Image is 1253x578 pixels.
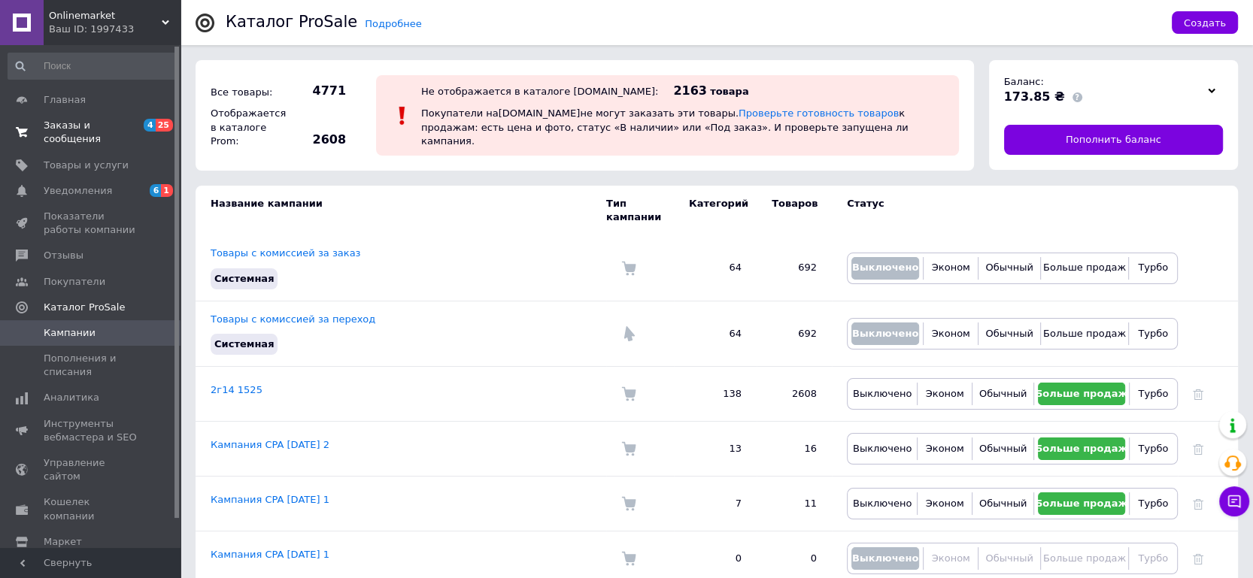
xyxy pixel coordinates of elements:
[926,498,964,509] span: Эконом
[979,443,1027,454] span: Обычный
[44,159,129,172] span: Товары и услуги
[391,104,414,127] img: :exclamation:
[851,437,913,460] button: Выключено
[927,547,974,570] button: Эконом
[1066,133,1161,147] span: Пополнить баланс
[1045,547,1124,570] button: Больше продаж
[982,547,1036,570] button: Обычный
[49,9,162,23] span: Onlinemarket
[674,477,757,531] td: 7
[1193,443,1203,454] a: Удалить
[1138,328,1168,339] span: Турбо
[1138,498,1168,509] span: Турбо
[710,86,749,97] span: товара
[757,422,832,477] td: 16
[211,313,375,325] a: Товары с комиссией за переход
[674,186,757,235] td: Категорий
[674,301,757,366] td: 64
[979,388,1027,399] span: Обычный
[921,383,968,405] button: Эконом
[214,273,274,284] span: Системная
[1193,498,1203,509] a: Удалить
[44,326,96,340] span: Кампании
[674,367,757,422] td: 138
[852,328,918,339] span: Выключено
[976,383,1030,405] button: Обычный
[757,186,832,235] td: Товаров
[932,552,970,564] span: Эконом
[1035,443,1127,454] span: Больше продаж
[982,322,1036,345] button: Обычный
[932,262,970,273] span: Эконом
[1043,328,1126,339] span: Больше продаж
[853,443,912,454] span: Выключено
[1038,492,1124,515] button: Больше продаж
[211,247,360,259] a: Товары с комиссией за заказ
[1193,388,1203,399] a: Удалить
[851,383,913,405] button: Выключено
[927,257,974,280] button: Эконом
[985,262,1033,273] span: Обычный
[156,119,173,132] span: 25
[44,456,139,483] span: Управление сайтом
[1035,388,1127,399] span: Больше продаж
[926,443,964,454] span: Эконом
[1133,257,1173,280] button: Турбо
[144,119,156,132] span: 4
[293,83,346,99] span: 4771
[757,477,832,531] td: 11
[1133,383,1173,405] button: Турбо
[1133,437,1173,460] button: Турбо
[739,107,899,119] a: Проверьте готовность товаров
[1193,552,1203,564] a: Удалить
[207,103,290,152] div: Отображается в каталоге Prom:
[606,186,674,235] td: Тип кампании
[211,494,329,505] a: Кампания CPA [DATE] 1
[1035,498,1127,509] span: Больше продаж
[851,547,919,570] button: Выключено
[853,388,912,399] span: Выключено
[852,262,918,273] span: Выключено
[44,119,139,146] span: Заказы и сообщения
[757,301,832,366] td: 692
[1133,322,1173,345] button: Турбо
[44,301,125,314] span: Каталог ProSale
[1004,125,1224,155] a: Пополнить баланс
[621,261,636,276] img: Комиссия за заказ
[757,367,832,422] td: 2608
[196,186,606,235] td: Название кампании
[976,492,1030,515] button: Обычный
[852,552,918,564] span: Выключено
[1138,388,1168,399] span: Турбо
[832,186,1178,235] td: Статус
[44,495,139,522] span: Кошелек компании
[207,82,290,103] div: Все товары:
[1138,443,1168,454] span: Турбо
[44,352,139,379] span: Пополнения и списания
[1004,89,1065,104] span: 173.85 ₴
[1038,437,1124,460] button: Больше продаж
[932,328,970,339] span: Эконом
[293,132,346,148] span: 2608
[1219,486,1249,516] button: Чат с покупателем
[926,388,964,399] span: Эконом
[621,326,636,341] img: Комиссия за переход
[49,23,181,36] div: Ваш ID: 1997433
[982,257,1036,280] button: Обычный
[44,210,139,237] span: Показатели работы компании
[44,535,82,549] span: Маркет
[421,107,909,146] span: Покупатели на [DOMAIN_NAME] не могут заказать эти товары. к продажам: есть цена и фото, статус «В...
[1038,383,1124,405] button: Больше продаж
[365,18,421,29] a: Подробнее
[1172,11,1238,34] button: Создать
[1045,322,1124,345] button: Больше продаж
[976,437,1030,460] button: Обычный
[1184,17,1226,29] span: Создать
[853,498,912,509] span: Выключено
[921,437,968,460] button: Эконом
[44,275,105,289] span: Покупатели
[421,86,658,97] div: Не отображается в каталоге [DOMAIN_NAME]:
[851,257,919,280] button: Выключено
[1138,262,1168,273] span: Турбо
[211,549,329,560] a: Кампания CPA [DATE] 1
